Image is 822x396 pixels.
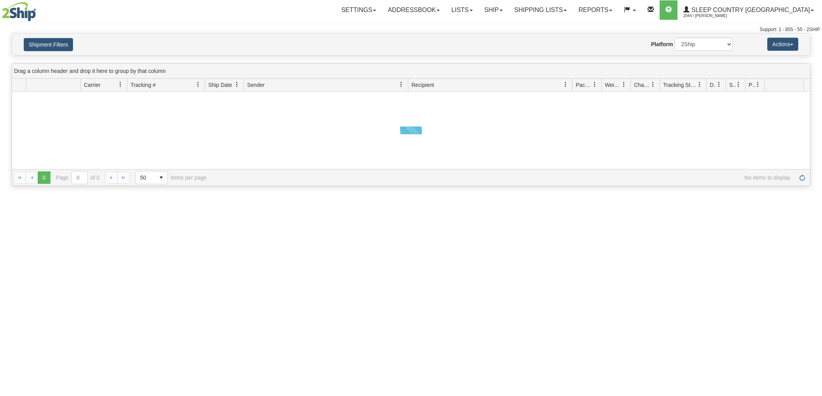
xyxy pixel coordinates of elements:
[446,0,478,20] a: Lists
[155,171,167,184] span: select
[12,64,810,79] div: grid grouping header
[24,38,73,51] button: Shipment Filters
[114,78,127,91] a: Carrier filter column settings
[712,78,726,91] a: Delivery Status filter column settings
[38,171,50,184] span: Page 0
[693,78,706,91] a: Tracking Status filter column settings
[135,171,207,184] span: items per page
[732,78,745,91] a: Shipment Issues filter column settings
[634,81,650,89] span: Charge
[208,81,232,89] span: Ship Date
[690,7,810,13] span: Sleep Country [GEOGRAPHIC_DATA]
[749,81,755,89] span: Pickup Status
[2,2,36,21] img: logo2044.jpg
[131,81,156,89] span: Tracking #
[135,171,168,184] span: Page sizes drop down
[576,81,592,89] span: Packages
[411,81,434,89] span: Recipient
[646,78,660,91] a: Charge filter column settings
[617,78,630,91] a: Weight filter column settings
[767,38,798,51] button: Actions
[84,81,101,89] span: Carrier
[247,81,265,89] span: Sender
[729,81,736,89] span: Shipment Issues
[605,81,621,89] span: Weight
[218,175,791,181] span: No items to display
[2,26,820,33] div: Support: 1 - 855 - 55 - 2SHIP
[663,81,697,89] span: Tracking Status
[230,78,244,91] a: Ship Date filter column settings
[573,0,618,20] a: Reports
[559,78,572,91] a: Recipient filter column settings
[395,78,408,91] a: Sender filter column settings
[677,0,820,20] a: Sleep Country [GEOGRAPHIC_DATA] 2044 / [PERSON_NAME]
[588,78,601,91] a: Packages filter column settings
[335,0,382,20] a: Settings
[140,174,150,182] span: 50
[479,0,509,20] a: Ship
[382,0,446,20] a: Addressbook
[804,158,821,237] iframe: chat widget
[751,78,765,91] a: Pickup Status filter column settings
[192,78,205,91] a: Tracking # filter column settings
[56,171,100,184] span: Page of 0
[796,171,808,184] a: Refresh
[509,0,573,20] a: Shipping lists
[683,12,742,20] span: 2044 / [PERSON_NAME]
[651,40,673,48] label: Platform
[710,81,716,89] span: Delivery Status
